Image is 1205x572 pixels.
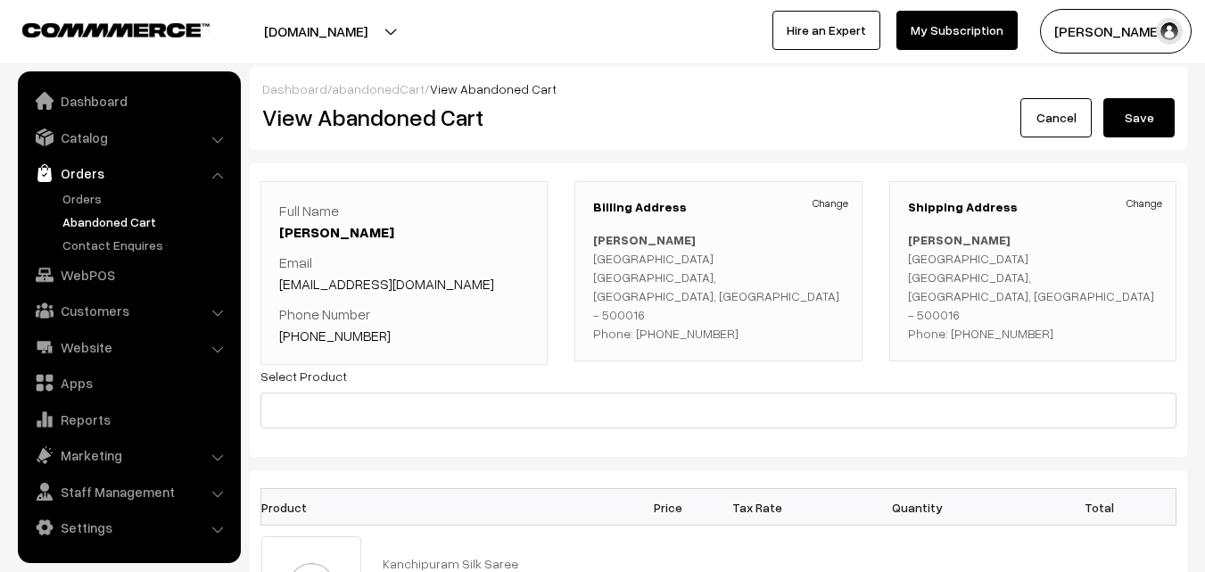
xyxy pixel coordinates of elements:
a: Settings [22,511,235,543]
a: Orders [58,189,235,208]
img: user [1156,18,1183,45]
a: Abandoned Cart [58,212,235,231]
a: COMMMERCE [22,18,178,39]
span: View Abandoned Cart [430,81,557,96]
button: [DOMAIN_NAME] [202,9,430,54]
a: Website [22,331,235,363]
button: Save [1103,98,1175,137]
b: [PERSON_NAME] [908,232,1011,247]
a: [EMAIL_ADDRESS][DOMAIN_NAME] [279,275,494,293]
a: [PHONE_NUMBER] [279,327,391,344]
a: Reports [22,403,235,435]
a: Change [813,195,848,211]
a: Cancel [1020,98,1092,137]
h3: Billing Address [593,200,843,215]
div: / / [262,79,1175,98]
a: Marketing [22,439,235,471]
label: Select Product [260,367,347,385]
p: Full Name [279,200,529,243]
th: Price [623,489,713,526]
a: abandonedCart [332,81,425,96]
img: COMMMERCE [22,23,210,37]
th: Tax Rate [713,489,802,526]
h3: Shipping Address [908,200,1158,215]
a: Contact Enquires [58,236,235,254]
a: My Subscription [896,11,1018,50]
a: Change [1127,195,1162,211]
p: [GEOGRAPHIC_DATA] [GEOGRAPHIC_DATA], [GEOGRAPHIC_DATA], [GEOGRAPHIC_DATA] - 500016 Phone: [PHONE_... [593,230,843,343]
th: Product [261,489,372,526]
b: [PERSON_NAME] [593,232,696,247]
button: [PERSON_NAME] [1040,9,1192,54]
p: Phone Number [279,303,529,346]
a: [PERSON_NAME] [279,223,394,241]
p: [GEOGRAPHIC_DATA] [GEOGRAPHIC_DATA], [GEOGRAPHIC_DATA], [GEOGRAPHIC_DATA] - 500016 Phone: [PHONE_... [908,230,1158,343]
a: Hire an Expert [772,11,880,50]
h2: View Abandoned Cart [262,104,706,131]
th: Quantity [802,489,1034,526]
a: WebPOS [22,259,235,291]
a: Dashboard [22,85,235,117]
a: Catalog [22,121,235,153]
p: Email [279,252,529,294]
th: Total [1034,489,1123,526]
a: Apps [22,367,235,399]
a: Orders [22,157,235,189]
a: Dashboard [262,81,327,96]
a: Customers [22,294,235,327]
a: Staff Management [22,476,235,508]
